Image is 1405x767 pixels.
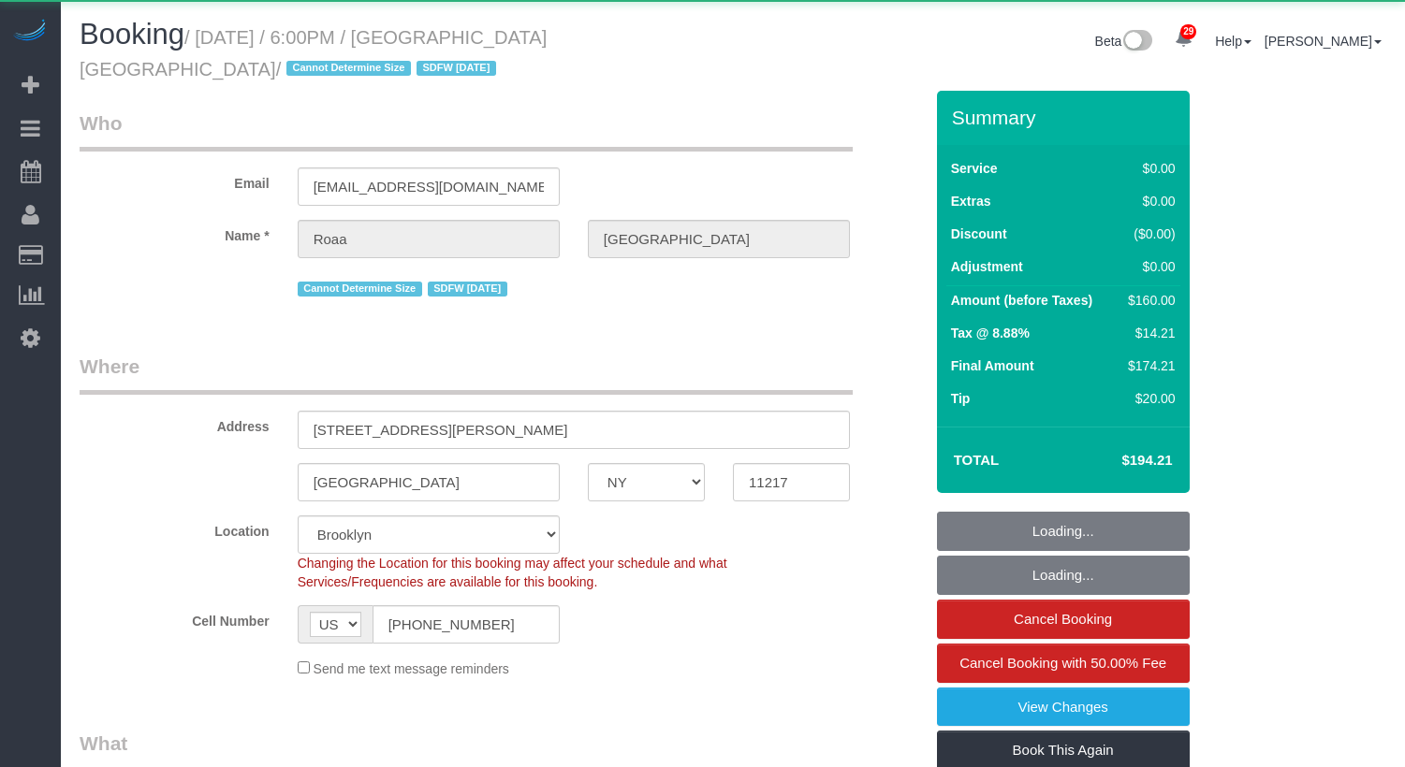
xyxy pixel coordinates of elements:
[66,411,284,436] label: Address
[417,61,496,76] span: SDFW [DATE]
[954,452,1000,468] strong: Total
[1120,224,1175,243] div: ($0.00)
[1215,34,1251,49] a: Help
[951,224,1007,243] label: Discount
[80,27,547,80] small: / [DATE] / 6:00PM / [GEOGRAPHIC_DATA] [GEOGRAPHIC_DATA]
[951,257,1023,276] label: Adjustment
[1180,24,1196,39] span: 29
[66,515,284,541] label: Location
[951,389,971,408] label: Tip
[588,220,850,258] input: Last Name
[951,324,1030,342] label: Tax @ 8.88%
[80,18,184,51] span: Booking
[937,687,1190,727] a: View Changes
[959,655,1166,671] span: Cancel Booking with 50.00% Fee
[373,605,560,644] input: Cell Number
[1265,34,1382,49] a: [PERSON_NAME]
[733,463,850,501] input: Zip Code
[1165,19,1202,60] a: 29
[1120,324,1175,342] div: $14.21
[286,61,411,76] span: Cannot Determine Size
[66,605,284,630] label: Cell Number
[298,463,560,501] input: City
[298,167,560,206] input: Email
[1121,30,1152,54] img: New interface
[1120,389,1175,408] div: $20.00
[80,109,853,152] legend: Who
[11,19,49,45] img: Automaid Logo
[276,59,502,80] span: /
[66,220,284,245] label: Name *
[428,282,507,297] span: SDFW [DATE]
[314,661,509,676] span: Send me text message reminders
[951,356,1034,375] label: Final Amount
[937,644,1190,683] a: Cancel Booking with 50.00% Fee
[80,353,853,395] legend: Where
[1120,159,1175,178] div: $0.00
[66,167,284,193] label: Email
[1120,356,1175,375] div: $174.21
[951,291,1092,310] label: Amount (before Taxes)
[937,600,1190,639] a: Cancel Booking
[951,192,991,210] label: Extras
[298,556,727,589] span: Changing the Location for this booking may affect your schedule and what Services/Frequencies are...
[1120,291,1175,310] div: $160.00
[1095,34,1153,49] a: Beta
[952,107,1180,128] h3: Summary
[1120,257,1175,276] div: $0.00
[298,220,560,258] input: First Name
[1065,453,1172,469] h4: $194.21
[1120,192,1175,210] div: $0.00
[951,159,998,178] label: Service
[298,282,422,297] span: Cannot Determine Size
